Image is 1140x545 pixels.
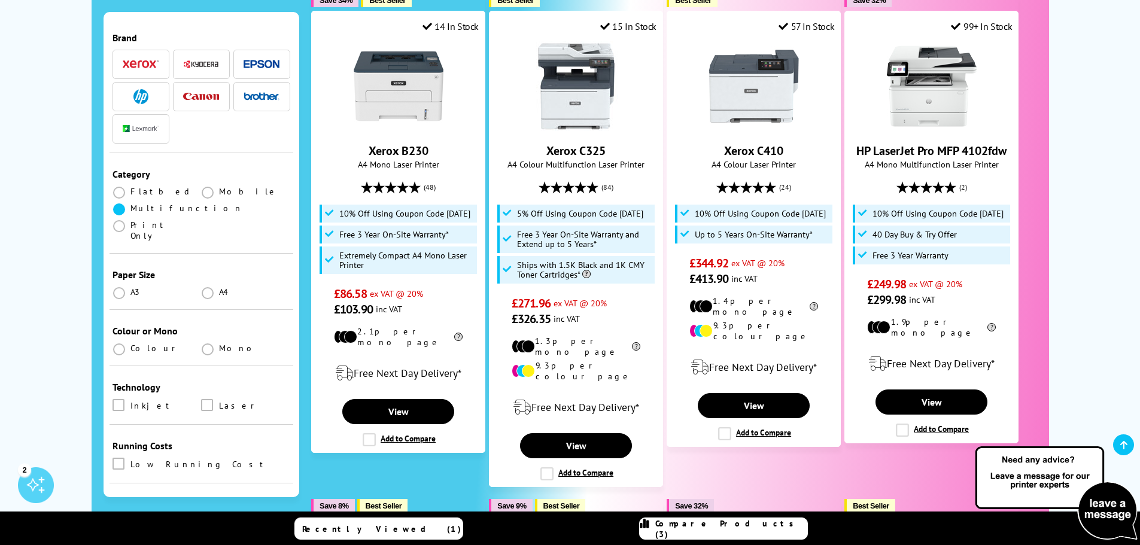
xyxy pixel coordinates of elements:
a: Xerox C410 [724,143,783,159]
a: Xerox C410 [709,121,799,133]
span: Save 9% [497,501,526,510]
div: 15 In Stock [600,20,656,32]
span: Save 8% [320,501,348,510]
span: 10% Off Using Coupon Code [DATE] [695,209,826,218]
a: View [520,433,631,458]
span: Mobile [219,186,278,197]
div: Paper Size [113,269,291,281]
span: £271.96 [512,296,551,311]
button: Best Seller [357,499,408,513]
a: Xerox B230 [354,121,443,133]
span: Free 3 Year Warranty [873,251,949,260]
button: Canon [180,89,223,105]
label: Add to Compare [718,427,791,440]
button: Lexmark [119,121,162,137]
span: Compare Products (3) [655,518,807,540]
div: 57 In Stock [779,20,834,32]
span: A4 Mono Multifunction Laser Printer [851,159,1012,170]
a: HP LaserJet Pro MFP 4102fdw [887,121,977,133]
div: Running Costs [113,440,291,452]
span: Laser [219,399,259,412]
div: modal_delivery [495,391,656,424]
img: Lexmark [123,126,159,133]
div: modal_delivery [673,351,834,384]
a: View [875,389,987,415]
span: Colour [130,343,180,354]
span: Best Seller [853,501,889,510]
span: ex VAT @ 20% [731,257,785,269]
a: View [698,393,809,418]
li: 2.1p per mono page [334,326,463,348]
span: Mono [219,343,259,354]
span: Low Running Cost [130,458,269,471]
img: Xerox [123,60,159,69]
div: Category [113,168,291,180]
button: Epson [240,56,283,72]
img: Xerox C410 [709,41,799,131]
img: Xerox B230 [354,41,443,131]
span: ex VAT @ 20% [909,278,962,290]
img: Kyocera [183,60,219,69]
span: (24) [779,176,791,199]
div: modal_delivery [318,357,479,390]
label: Add to Compare [540,467,613,480]
span: ex VAT @ 20% [370,288,423,299]
div: Brand [113,32,291,44]
span: Best Seller [543,501,580,510]
button: Save 9% [489,499,532,513]
span: A4 Mono Laser Printer [318,159,479,170]
div: Technology [113,381,291,393]
li: 1.9p per mono page [867,316,996,338]
span: £249.98 [867,276,906,292]
div: modal_delivery [851,347,1012,380]
a: Recently Viewed (1) [294,517,463,540]
span: £344.92 [689,255,728,271]
span: inc VAT [376,303,402,315]
a: Compare Products (3) [639,517,808,540]
a: Xerox B230 [369,143,428,159]
span: Free 3 Year On-Site Warranty and Extend up to 5 Years* [517,230,652,249]
span: Save 32% [675,501,708,510]
span: Ships with 1.5K Black and 1K CMY Toner Cartridges* [517,260,652,279]
a: HP LaserJet Pro MFP 4102fdw [856,143,1007,159]
button: Kyocera [180,56,223,72]
span: £103.90 [334,302,373,317]
button: Brother [240,89,283,105]
span: Print Only [130,220,202,241]
span: £326.35 [512,311,551,327]
span: (84) [601,176,613,199]
span: Recently Viewed (1) [302,523,461,534]
label: Add to Compare [896,424,969,437]
li: 1.3p per mono page [512,336,640,357]
span: A3 [130,287,141,297]
div: 2 [18,463,31,476]
span: A4 [219,287,230,297]
a: Xerox C325 [531,121,621,133]
span: £413.90 [689,271,728,287]
li: 1.4p per mono page [689,296,818,317]
img: Xerox C325 [531,41,621,131]
label: Add to Compare [363,433,436,446]
span: 10% Off Using Coupon Code [DATE] [873,209,1004,218]
span: 5% Off Using Coupon Code [DATE] [517,209,643,218]
span: Free 3 Year On-Site Warranty* [339,230,449,239]
span: 10% Off Using Coupon Code [DATE] [339,209,470,218]
button: Save 8% [311,499,354,513]
span: A4 Colour Multifunction Laser Printer [495,159,656,170]
button: HP [119,89,162,105]
button: Best Seller [535,499,586,513]
img: Open Live Chat window [972,444,1140,543]
img: Canon [183,93,219,101]
span: £299.98 [867,292,906,307]
span: inc VAT [554,313,580,324]
span: Extremely Compact A4 Mono Laser Printer [339,251,475,270]
a: Xerox C325 [546,143,606,159]
button: Best Seller [844,499,895,513]
span: inc VAT [909,294,935,305]
button: Xerox [119,56,162,72]
span: ex VAT @ 20% [554,297,607,309]
div: 14 In Stock [422,20,479,32]
div: 99+ In Stock [951,20,1012,32]
img: Epson [244,60,279,69]
span: Up to 5 Years On-Site Warranty* [695,230,813,239]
